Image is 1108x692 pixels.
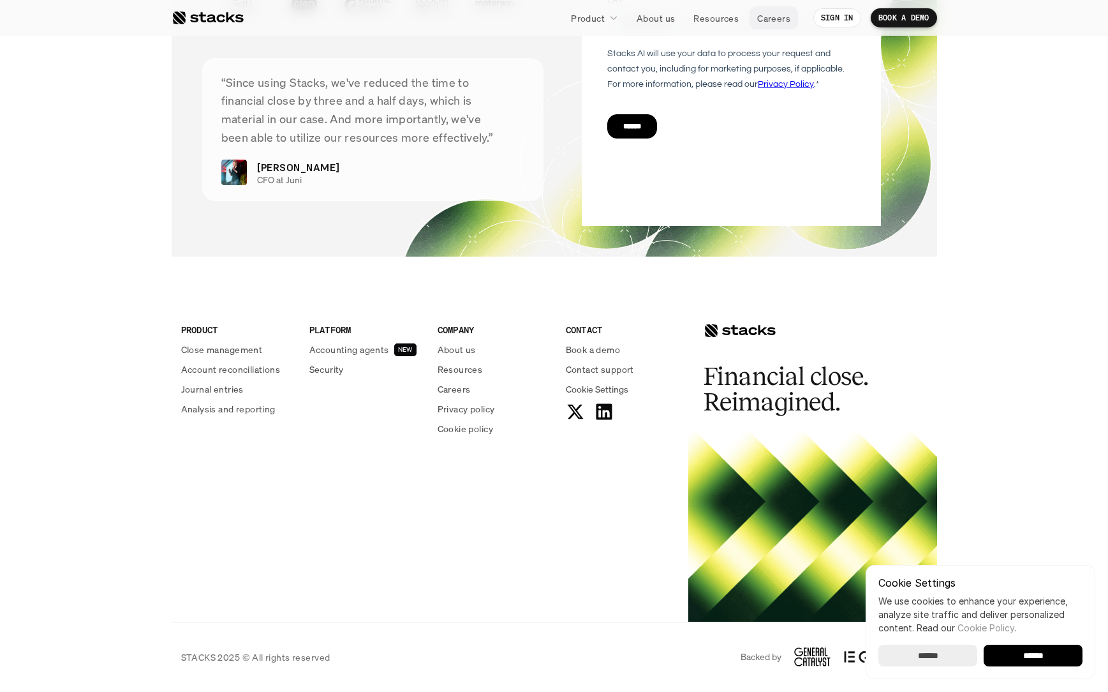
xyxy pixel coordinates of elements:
a: Book a demo [566,343,679,356]
p: Cookie policy [438,422,493,435]
p: PRODUCT [181,323,294,336]
a: Privacy Policy [151,243,207,252]
a: BOOK A DEMO [871,8,937,27]
a: Accounting agentsNEW [309,343,422,356]
p: PLATFORM [309,323,422,336]
p: [PERSON_NAME] [257,160,340,175]
a: Careers [438,382,550,396]
p: About us [438,343,476,356]
p: Analysis and reporting [181,402,276,416]
p: Resources [693,11,739,25]
p: Careers [438,382,471,396]
a: Analysis and reporting [181,402,294,416]
h2: NEW [398,346,413,354]
p: Product [571,11,605,25]
a: SIGN IN [813,8,861,27]
a: Cookie Policy [957,622,1014,633]
h2: Financial close. Reimagined. [704,364,895,415]
a: Cookie policy [438,422,550,435]
a: Resources [686,6,746,29]
a: Close management [181,343,294,356]
a: About us [438,343,550,356]
a: Account reconciliations [181,363,294,376]
span: Cookie Settings [566,382,628,396]
span: Read our . [917,622,1016,633]
p: Resources [438,363,483,376]
p: Cookie Settings [878,578,1082,588]
p: Accounting agents [309,343,389,356]
p: Close management [181,343,263,356]
p: CONTACT [566,323,679,336]
p: “Since using Stacks, we've reduced the time to financial close by three and a half days, which is... [221,73,525,147]
p: We use cookies to enhance your experience, analyze site traffic and deliver personalized content. [878,594,1082,635]
a: Privacy policy [438,402,550,416]
p: Book a demo [566,343,621,356]
p: Contact support [566,363,634,376]
p: COMPANY [438,323,550,336]
p: STACKS 2025 © All rights reserved [181,651,330,664]
p: Journal entries [181,382,244,396]
a: Journal entries [181,382,294,396]
p: Privacy policy [438,402,495,416]
a: Security [309,363,422,376]
p: SIGN IN [821,13,853,22]
p: Backed by [741,652,781,663]
p: CFO at Juni [257,175,514,186]
p: Careers [757,11,790,25]
p: Security [309,363,344,376]
a: Resources [438,363,550,376]
p: BOOK A DEMO [878,13,929,22]
p: Account reconciliations [181,363,281,376]
p: About us [637,11,675,25]
button: Cookie Trigger [566,382,628,396]
a: About us [629,6,683,29]
a: Contact support [566,363,679,376]
a: Careers [750,6,798,29]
